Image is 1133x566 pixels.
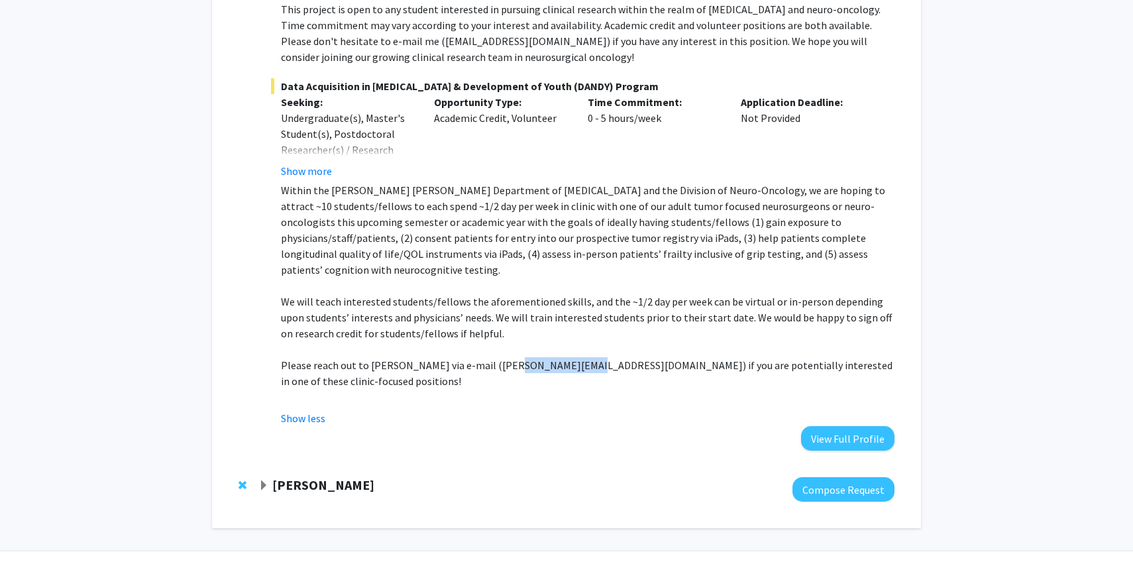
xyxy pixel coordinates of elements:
div: Undergraduate(s), Master's Student(s), Postdoctoral Researcher(s) / Research Staff, Medical Resid... [281,110,415,190]
div: Academic Credit, Volunteer [424,94,578,179]
div: This project is open to any student interested in pursuing clinical research within the realm of ... [281,1,894,65]
p: Within the [PERSON_NAME] [PERSON_NAME] Department of [MEDICAL_DATA] and the Division of Neuro-Onc... [281,182,894,278]
button: Compose Request to Stephen Baylin [792,477,894,502]
strong: [PERSON_NAME] [272,477,374,493]
span: Expand Stephen Baylin Bookmark [258,481,269,491]
p: Application Deadline: [741,94,875,110]
div: Not Provided [731,94,885,179]
iframe: Chat [10,506,56,556]
p: Opportunity Type: [434,94,568,110]
button: Show more [281,163,332,179]
span: Remove Stephen Baylin from bookmarks [239,480,246,490]
p: We will teach interested students/fellows the aforementioned skills, and the ~1/2 day per week ca... [281,294,894,341]
span: Data Acquisition in [MEDICAL_DATA] & Development of Youth (DANDY) Program [271,78,894,94]
p: Please reach out to [PERSON_NAME] via e-mail ([PERSON_NAME][EMAIL_ADDRESS][DOMAIN_NAME]) if you a... [281,357,894,389]
button: View Full Profile [801,426,894,451]
p: Seeking: [281,94,415,110]
button: Show less [281,410,325,426]
p: Time Commitment: [588,94,722,110]
div: 0 - 5 hours/week [578,94,731,179]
